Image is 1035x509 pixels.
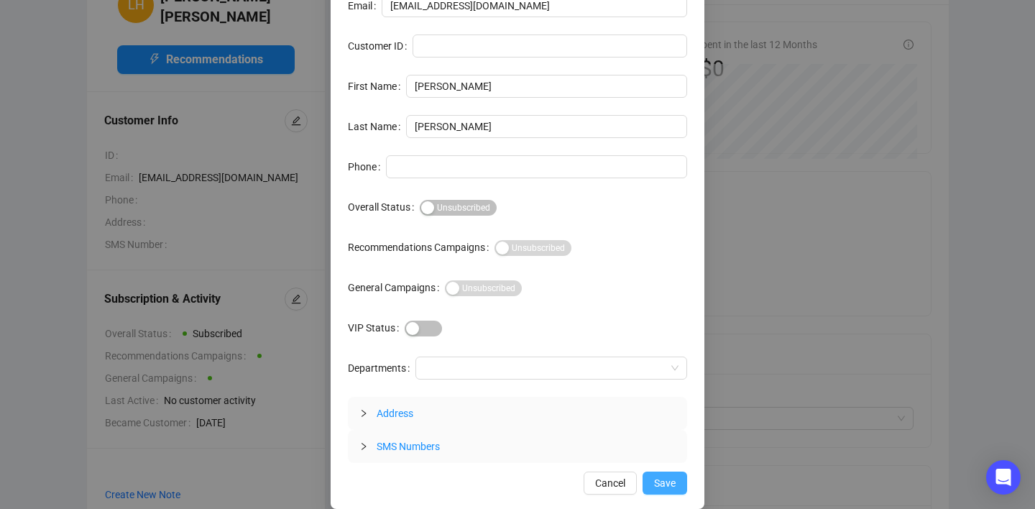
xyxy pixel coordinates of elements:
input: Phone [386,155,687,178]
input: Last Name [406,115,687,138]
span: collapsed [359,442,368,451]
label: Departments [348,357,415,380]
button: Overall Status [420,200,497,216]
input: Customer ID [413,35,687,58]
label: First Name [348,75,406,98]
div: Open Intercom Messenger [986,460,1021,495]
span: Address [377,408,413,419]
button: General Campaigns [445,280,522,296]
label: General Campaigns [348,276,445,299]
span: SMS Numbers [377,441,440,452]
button: Recommendations Campaigns [494,240,571,256]
label: Phone [348,155,386,178]
button: VIP Status [405,321,442,336]
label: Customer ID [348,35,413,58]
label: Recommendations Campaigns [348,236,494,259]
label: VIP Status [348,316,405,339]
span: Save [654,475,676,491]
span: Cancel [595,475,625,491]
div: SMS Numbers [348,430,687,463]
label: Overall Status [348,196,420,219]
button: Cancel [584,472,637,495]
button: Save [643,472,687,495]
input: First Name [406,75,687,98]
label: Last Name [348,115,406,138]
div: Address [348,397,687,430]
span: collapsed [359,409,368,418]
